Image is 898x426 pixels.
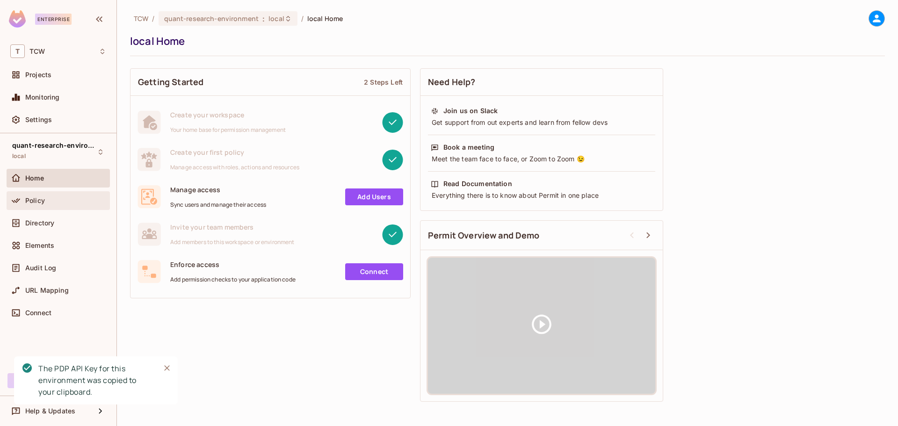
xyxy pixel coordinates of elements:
[431,191,652,200] div: Everything there is to know about Permit in one place
[25,71,51,79] span: Projects
[38,363,152,398] div: The PDP API Key for this environment was copied to your clipboard.
[170,223,295,231] span: Invite your team members
[152,14,154,23] li: /
[35,14,72,25] div: Enterprise
[160,361,174,375] button: Close
[9,10,26,28] img: SReyMgAAAABJRU5ErkJggg==
[12,142,96,149] span: quant-research-environment
[170,148,299,157] span: Create your first policy
[170,238,295,246] span: Add members to this workspace or environment
[25,242,54,249] span: Elements
[25,174,44,182] span: Home
[25,116,52,123] span: Settings
[428,230,540,241] span: Permit Overview and Demo
[170,110,286,119] span: Create your workspace
[25,197,45,204] span: Policy
[170,260,296,269] span: Enforce access
[25,264,56,272] span: Audit Log
[12,152,26,160] span: local
[25,309,51,317] span: Connect
[364,78,403,87] div: 2 Steps Left
[10,44,25,58] span: T
[29,48,45,55] span: Workspace: TCW
[25,94,60,101] span: Monitoring
[268,14,284,23] span: local
[170,164,299,171] span: Manage access with roles, actions and resources
[345,188,403,205] a: Add Users
[170,276,296,283] span: Add permission checks to your application code
[262,15,265,22] span: :
[170,201,266,209] span: Sync users and manage their access
[170,126,286,134] span: Your home base for permission management
[170,185,266,194] span: Manage access
[307,14,343,23] span: local Home
[25,219,54,227] span: Directory
[443,106,498,116] div: Join us on Slack
[301,14,304,23] li: /
[428,76,476,88] span: Need Help?
[25,287,69,294] span: URL Mapping
[443,179,512,188] div: Read Documentation
[130,34,880,48] div: local Home
[138,76,203,88] span: Getting Started
[431,154,652,164] div: Meet the team face to face, or Zoom to Zoom 😉
[345,263,403,280] a: Connect
[134,14,148,23] span: the active workspace
[431,118,652,127] div: Get support from out experts and learn from fellow devs
[443,143,494,152] div: Book a meeting
[164,14,259,23] span: quant-research-environment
